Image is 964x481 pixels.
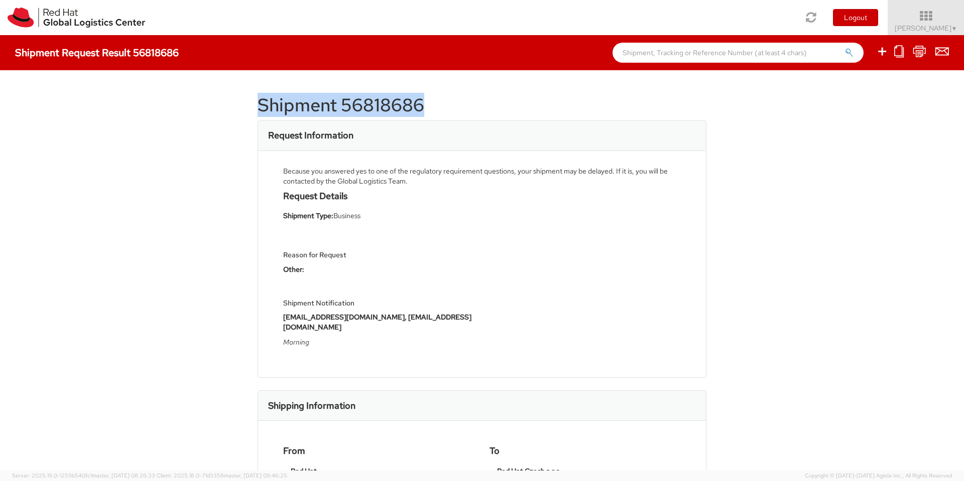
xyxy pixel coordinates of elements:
span: Client: 2025.18.0-71d3358 [157,472,287,479]
h4: Shipment Request Result 56818686 [15,47,179,58]
h5: Reason for Request [283,251,474,259]
div: Because you answered yes to one of the regulatory requirement questions, your shipment may be del... [283,166,681,186]
h4: From [283,446,474,456]
strong: Red Hat Czech s.r.o. [497,466,562,475]
span: ▼ [951,25,957,33]
input: Shipment, Tracking or Reference Number (at least 4 chars) [613,43,864,63]
h5: Shipment Notification [283,299,474,307]
i: Morning [283,338,309,347]
button: Logout [833,9,878,26]
h3: Request Information [268,130,353,140]
h4: Request Details [283,191,474,201]
span: [PERSON_NAME] [895,24,957,33]
h4: To [490,446,681,456]
strong: Shipment Type: [283,211,333,220]
span: Server: 2025.19.0-1259b540fc1 [12,472,155,479]
span: master, [DATE] 09:46:25 [224,472,287,479]
img: rh-logistics-00dfa346123c4ec078e1.svg [8,8,145,28]
span: master, [DATE] 08:26:33 [92,472,155,479]
span: Copyright © [DATE]-[DATE] Agistix Inc., All Rights Reserved [805,472,952,480]
strong: Other: [283,265,304,274]
strong: Red Hat [291,466,317,475]
h1: Shipment 56818686 [258,95,706,115]
strong: [EMAIL_ADDRESS][DOMAIN_NAME], [EMAIL_ADDRESS][DOMAIN_NAME] [283,312,471,332]
li: Business [283,211,474,221]
h3: Shipping Information [268,401,355,411]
